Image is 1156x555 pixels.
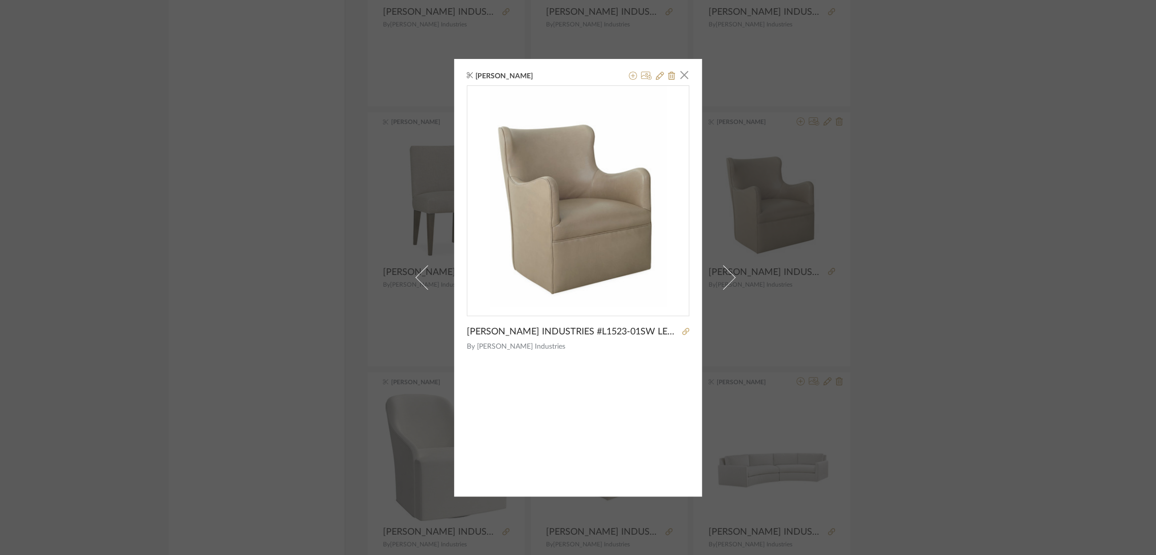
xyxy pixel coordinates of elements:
[475,72,549,81] span: [PERSON_NAME]
[477,342,690,352] span: [PERSON_NAME] Industries
[467,342,475,352] span: By
[467,86,689,307] div: 0
[467,326,679,337] span: [PERSON_NAME] INDUSTRIES #L1523-01SW LEATHER SWIVEL CHAIR 27"W X 31"D X 33"H
[490,86,667,307] img: 97a4de04-09cd-4835-b3cc-d3c3a65c9888_436x436.jpg
[674,65,694,85] button: Close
